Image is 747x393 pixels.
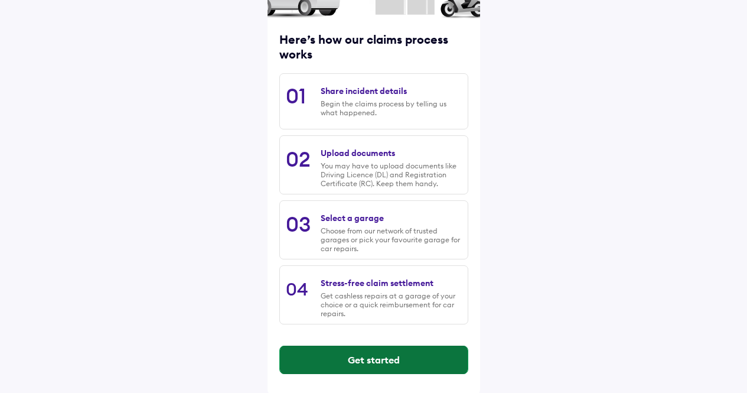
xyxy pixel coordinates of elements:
[321,99,461,117] div: Begin the claims process by telling us what happened.
[286,146,311,172] div: 02
[286,83,306,109] div: 01
[321,291,461,318] div: Get cashless repairs at a garage of your choice or a quick reimbursement for car repairs.
[321,278,433,288] div: Stress-free claim settlement
[321,86,407,96] div: Share incident details
[286,278,308,300] div: 04
[280,346,468,374] button: Get started
[321,161,461,188] div: You may have to upload documents like Driving Licence (DL) and Registration Certificate (RC). Kee...
[286,211,311,237] div: 03
[321,213,384,223] div: Select a garage
[321,148,395,158] div: Upload documents
[321,226,461,253] div: Choose from our network of trusted garages or pick your favourite garage for car repairs.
